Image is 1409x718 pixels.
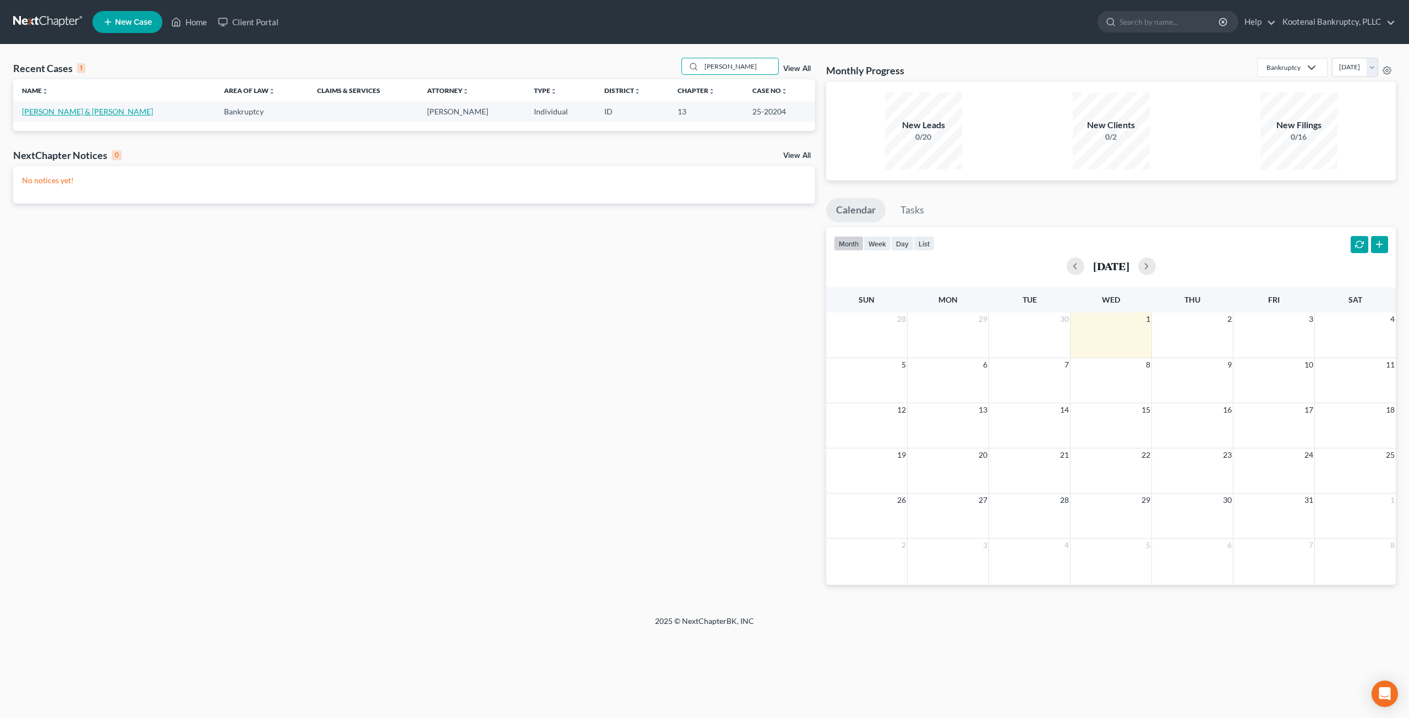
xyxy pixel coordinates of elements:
a: [PERSON_NAME] & [PERSON_NAME] [22,107,153,116]
span: 25 [1385,448,1396,462]
div: 1 [77,63,85,73]
span: 6 [1226,539,1233,552]
span: 14 [1059,403,1070,416]
span: Sun [859,295,875,304]
div: 0/20 [885,131,962,142]
span: 20 [977,448,989,462]
span: 3 [1308,313,1314,326]
a: Case Nounfold_more [752,86,788,95]
span: 28 [1059,494,1070,507]
span: 22 [1140,448,1151,462]
span: Sat [1348,295,1362,304]
div: Bankruptcy [1266,63,1301,72]
span: 13 [977,403,989,416]
span: 4 [1389,313,1396,326]
a: Help [1239,12,1276,32]
div: 0/2 [1073,131,1150,142]
span: 30 [1059,313,1070,326]
span: 8 [1389,539,1396,552]
a: Attorneyunfold_more [427,86,469,95]
span: Tue [1023,295,1037,304]
i: unfold_more [550,88,557,95]
td: Bankruptcy [215,101,309,122]
td: Individual [525,101,596,122]
a: Chapterunfold_more [678,86,715,95]
input: Search by name... [1119,12,1220,32]
span: 29 [1140,494,1151,507]
div: New Clients [1073,119,1150,131]
a: Area of Lawunfold_more [224,86,275,95]
span: 17 [1303,403,1314,416]
span: 23 [1222,448,1233,462]
button: day [891,236,914,251]
span: Mon [938,295,958,304]
td: ID [596,101,669,122]
span: 19 [896,448,907,462]
span: 24 [1303,448,1314,462]
div: New Filings [1260,119,1337,131]
a: Nameunfold_more [22,86,48,95]
span: 5 [1145,539,1151,552]
a: Districtunfold_more [604,86,641,95]
span: 26 [896,494,907,507]
span: 9 [1226,358,1233,371]
i: unfold_more [781,88,788,95]
a: Client Portal [212,12,284,32]
span: 2 [900,539,907,552]
span: 1 [1145,313,1151,326]
button: week [864,236,891,251]
div: 0 [112,150,122,160]
span: 11 [1385,358,1396,371]
a: Tasks [891,198,934,222]
span: 16 [1222,403,1233,416]
span: 21 [1059,448,1070,462]
span: New Case [115,18,152,26]
div: NextChapter Notices [13,149,122,162]
a: Typeunfold_more [534,86,557,95]
span: Fri [1268,295,1280,304]
td: 13 [669,101,744,122]
span: 7 [1063,358,1070,371]
a: Kootenai Bankruptcy, PLLC [1277,12,1395,32]
h3: Monthly Progress [826,64,904,77]
i: unfold_more [708,88,715,95]
span: 15 [1140,403,1151,416]
a: View All [783,65,811,73]
button: list [914,236,935,251]
span: 27 [977,494,989,507]
span: 2 [1226,313,1233,326]
div: Recent Cases [13,62,85,75]
span: 8 [1145,358,1151,371]
a: Calendar [826,198,886,222]
span: 10 [1303,358,1314,371]
i: unfold_more [269,88,275,95]
div: Open Intercom Messenger [1372,681,1398,707]
div: 0/16 [1260,131,1337,142]
span: 5 [900,358,907,371]
i: unfold_more [42,88,48,95]
p: No notices yet! [22,175,806,186]
th: Claims & Services [308,79,418,101]
span: 31 [1303,494,1314,507]
span: 18 [1385,403,1396,416]
input: Search by name... [701,58,778,74]
span: 4 [1063,539,1070,552]
a: Home [166,12,212,32]
span: 28 [896,313,907,326]
span: 1 [1389,494,1396,507]
span: 12 [896,403,907,416]
span: 7 [1308,539,1314,552]
span: 29 [977,313,989,326]
h2: [DATE] [1093,260,1129,272]
td: 25-20204 [744,101,815,122]
td: [PERSON_NAME] [418,101,525,122]
i: unfold_more [462,88,469,95]
i: unfold_more [634,88,641,95]
span: 30 [1222,494,1233,507]
span: 6 [982,358,989,371]
a: View All [783,152,811,160]
div: New Leads [885,119,962,131]
span: 3 [982,539,989,552]
span: Thu [1184,295,1200,304]
span: Wed [1102,295,1120,304]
